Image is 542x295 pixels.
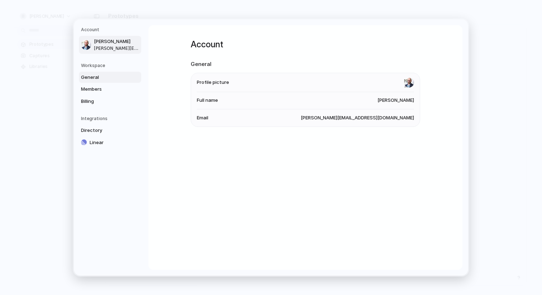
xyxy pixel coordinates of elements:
a: Linear [79,137,141,148]
a: Members [79,84,141,95]
span: [PERSON_NAME][EMAIL_ADDRESS][DOMAIN_NAME] [94,45,140,52]
span: General [81,74,127,81]
h1: Account [191,38,420,51]
h5: Account [81,27,141,33]
span: Full name [197,97,218,104]
a: [PERSON_NAME][PERSON_NAME][EMAIL_ADDRESS][DOMAIN_NAME] [79,36,141,54]
span: Linear [90,139,135,146]
span: Email [197,114,208,122]
a: Directory [79,125,141,136]
h5: Workspace [81,62,141,69]
span: Directory [81,127,127,134]
span: Profile picture [197,79,229,86]
h2: General [191,60,420,68]
span: Members [81,86,127,93]
span: [PERSON_NAME][EMAIL_ADDRESS][DOMAIN_NAME] [301,114,414,122]
span: [PERSON_NAME] [377,97,414,104]
span: [PERSON_NAME] [94,38,140,45]
h5: Integrations [81,115,141,122]
span: Billing [81,98,127,105]
a: Billing [79,96,141,107]
a: General [79,72,141,83]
